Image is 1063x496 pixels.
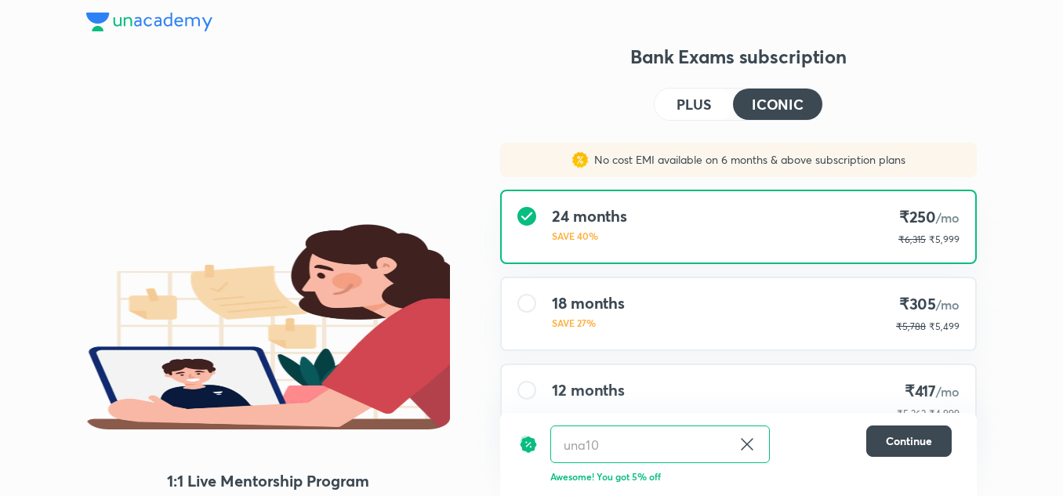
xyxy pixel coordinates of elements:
[552,316,625,330] p: SAVE 27%
[86,157,450,429] img: 1_1_Mentor_Creative_e302d008be.png
[866,425,952,457] button: Continue
[929,320,960,332] span: ₹5,499
[550,469,952,483] p: Awesome! You got 5% off
[896,294,960,315] h4: ₹305
[552,294,625,313] h4: 18 months
[898,207,960,228] h4: ₹250
[86,469,450,493] h4: 1:1 Live Mentorship Program
[936,296,960,313] span: /mo
[897,381,960,402] h4: ₹417
[929,234,960,245] span: ₹5,999
[936,209,960,226] span: /mo
[519,425,538,463] img: discount
[588,152,905,168] p: No cost EMI available on 6 months & above subscription plans
[552,229,627,243] p: SAVE 40%
[886,433,932,449] span: Continue
[752,97,804,111] h4: ICONIC
[897,407,926,421] p: ₹5,262
[677,97,711,111] h4: PLUS
[898,233,926,247] p: ₹6,315
[572,152,588,168] img: sales discount
[552,381,625,400] h4: 12 months
[551,426,731,463] input: Have a referral code?
[896,320,926,334] p: ₹5,788
[929,407,960,419] span: ₹4,999
[86,13,212,31] img: Company Logo
[936,383,960,400] span: /mo
[552,207,627,226] h4: 24 months
[655,89,733,120] button: PLUS
[500,44,977,69] h3: Bank Exams subscription
[488,451,989,463] p: To be paid as a one-time payment
[733,89,822,120] button: ICONIC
